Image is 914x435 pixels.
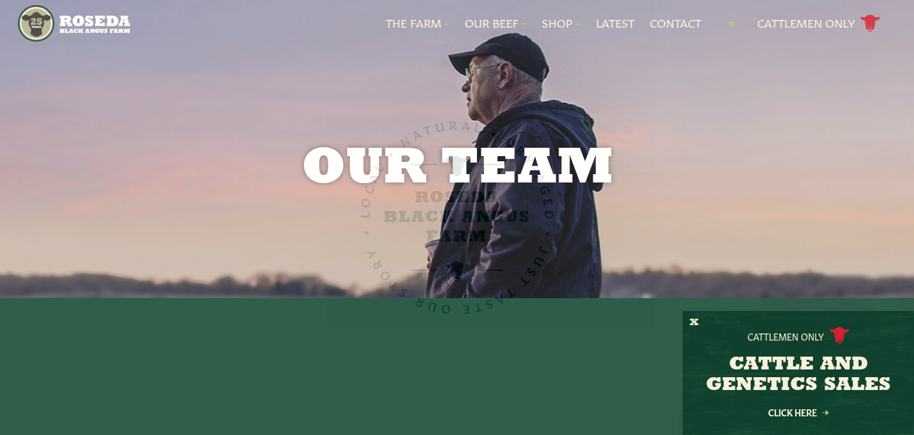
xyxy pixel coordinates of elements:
[542,15,580,31] a: Shop
[699,355,898,396] h3: CATTLE AND GENETICS SALES
[18,5,130,42] img: https://roseda.com/wp-content/uploads/2021/05/roseda-25-header.png
[829,327,850,344] img: cattle-icon.svg
[465,15,526,31] a: Our Beef
[740,408,856,416] a: Click Here
[386,15,449,31] a: The Farm
[596,15,634,31] a: Latest
[748,330,824,342] p: Cattlemen Only
[650,15,701,31] a: Contact
[128,144,786,195] h1: Our Team
[690,316,699,330] button: X
[757,12,881,35] a: Cattlemen Only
